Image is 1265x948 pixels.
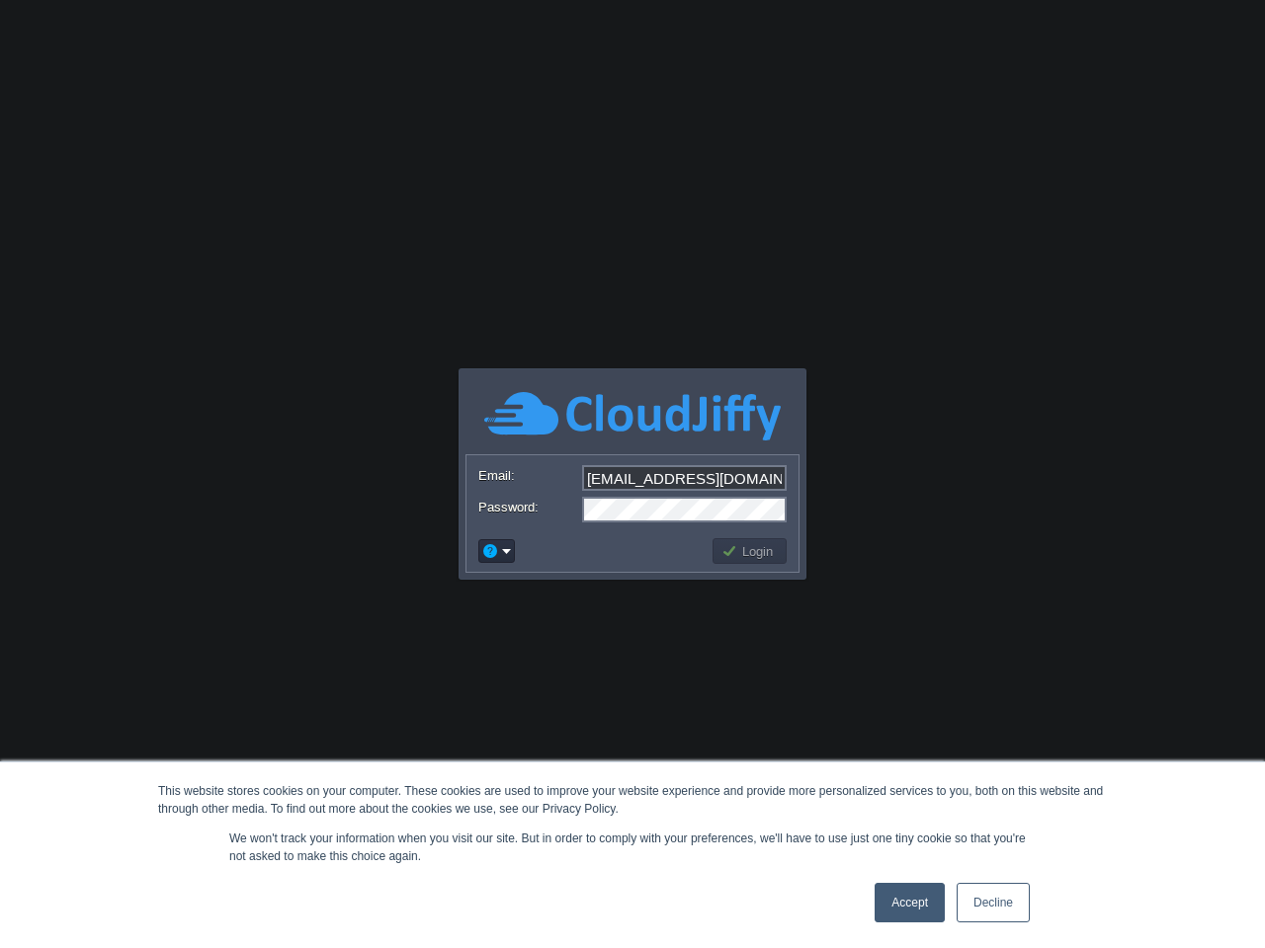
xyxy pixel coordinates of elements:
button: Login [721,542,779,560]
label: Password: [478,497,580,517]
a: Accept [875,883,945,922]
div: This website stores cookies on your computer. These cookies are used to improve your website expe... [158,782,1107,818]
img: CloudJiffy [484,389,781,443]
label: Email: [478,465,580,486]
iframe: chat widget [1182,869,1245,928]
a: Decline [957,883,1030,922]
p: We won't track your information when you visit our site. But in order to comply with your prefere... [229,829,1036,865]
